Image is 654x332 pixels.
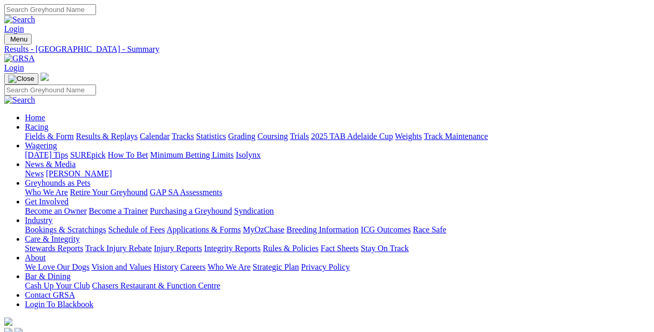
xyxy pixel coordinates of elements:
a: Trials [290,132,309,141]
a: Who We Are [208,262,251,271]
a: Statistics [196,132,226,141]
button: Toggle navigation [4,34,32,45]
a: Isolynx [236,150,261,159]
a: Integrity Reports [204,244,261,253]
a: Weights [395,132,422,141]
a: SUREpick [70,150,105,159]
a: Login To Blackbook [25,300,93,309]
a: Chasers Restaurant & Function Centre [92,281,220,290]
span: Menu [10,35,28,43]
a: Stewards Reports [25,244,83,253]
input: Search [4,4,96,15]
a: Results - [GEOGRAPHIC_DATA] - Summary [4,45,650,54]
a: Become a Trainer [89,206,148,215]
button: Toggle navigation [4,73,38,85]
a: Track Injury Rebate [85,244,152,253]
a: [DATE] Tips [25,150,68,159]
a: Tracks [172,132,194,141]
a: Grading [228,132,255,141]
a: Racing [25,122,48,131]
a: Fields & Form [25,132,74,141]
a: Cash Up Your Club [25,281,90,290]
input: Search [4,85,96,95]
a: Minimum Betting Limits [150,150,234,159]
a: Login [4,63,24,72]
div: News & Media [25,169,650,178]
a: Become an Owner [25,206,87,215]
a: News [25,169,44,178]
a: Fact Sheets [321,244,359,253]
a: Applications & Forms [167,225,241,234]
img: Search [4,95,35,105]
div: Greyhounds as Pets [25,188,650,197]
a: Purchasing a Greyhound [150,206,232,215]
a: Race Safe [413,225,446,234]
div: Wagering [25,150,650,160]
a: Get Involved [25,197,69,206]
img: GRSA [4,54,35,63]
a: Careers [180,262,206,271]
a: Results & Replays [76,132,138,141]
a: Rules & Policies [263,244,319,253]
a: Bookings & Scratchings [25,225,106,234]
a: GAP SA Assessments [150,188,223,197]
img: logo-grsa-white.png [4,317,12,326]
a: Schedule of Fees [108,225,165,234]
a: How To Bet [108,150,148,159]
div: Get Involved [25,206,650,216]
a: We Love Our Dogs [25,262,89,271]
a: Who We Are [25,188,68,197]
a: 2025 TAB Adelaide Cup [311,132,393,141]
a: Stay On Track [361,244,408,253]
img: Close [8,75,34,83]
a: Wagering [25,141,57,150]
a: Greyhounds as Pets [25,178,90,187]
div: Bar & Dining [25,281,650,290]
div: About [25,262,650,272]
a: Login [4,24,24,33]
a: Calendar [140,132,170,141]
a: Privacy Policy [301,262,350,271]
a: About [25,253,46,262]
a: Coursing [257,132,288,141]
a: Vision and Values [91,262,151,271]
a: News & Media [25,160,76,169]
a: Care & Integrity [25,234,80,243]
div: Industry [25,225,650,234]
a: Contact GRSA [25,290,75,299]
a: Bar & Dining [25,272,71,281]
a: Syndication [234,206,274,215]
div: Racing [25,132,650,141]
a: ICG Outcomes [361,225,411,234]
img: logo-grsa-white.png [40,73,49,81]
a: Strategic Plan [253,262,299,271]
img: Search [4,15,35,24]
a: Injury Reports [154,244,202,253]
a: Breeding Information [287,225,359,234]
a: Industry [25,216,52,225]
a: Retire Your Greyhound [70,188,148,197]
a: MyOzChase [243,225,284,234]
a: [PERSON_NAME] [46,169,112,178]
a: Home [25,113,45,122]
a: Track Maintenance [424,132,488,141]
a: History [153,262,178,271]
div: Care & Integrity [25,244,650,253]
